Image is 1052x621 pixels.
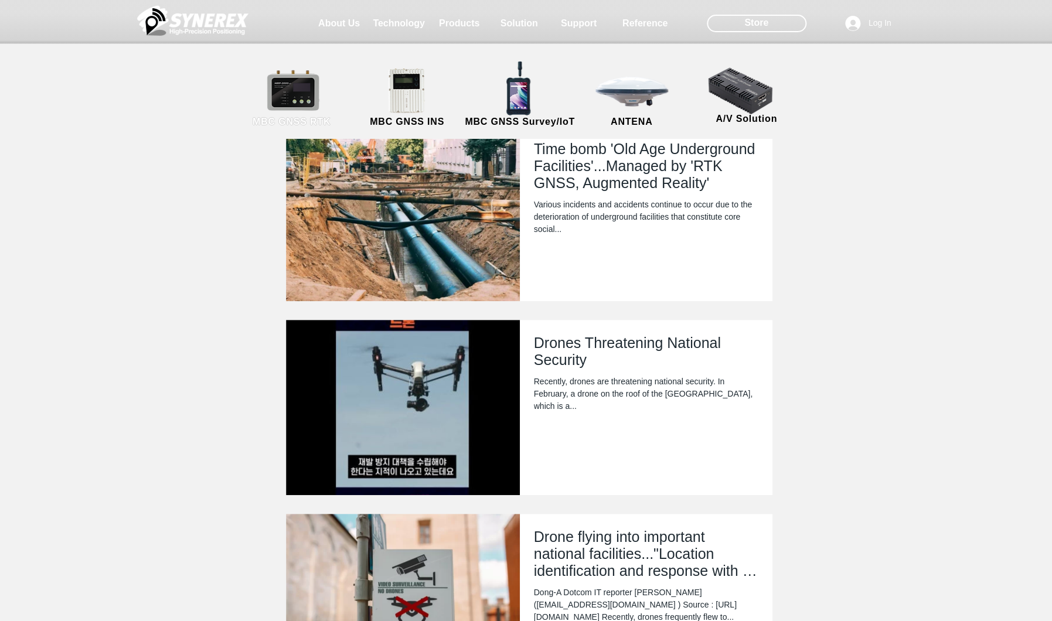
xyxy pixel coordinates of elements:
h2: Drones Threatening National Security [534,335,758,368]
img: MGI2000_front-removebg-preview (1).png [373,65,445,116]
span: MBC GNSS INS [370,117,444,127]
div: Various incidents and accidents continue to occur due to the deterioration of underground facilit... [534,199,758,236]
div: Recently, drones are threatening national security. In February, a drone on the roof of the [GEOG... [534,376,758,412]
span: Store [744,16,768,29]
img: Cinnerex_White_simbol_Land 1.png [137,3,248,38]
span: MBC GNSS Survey/IoT [465,117,575,127]
a: Products [430,12,489,35]
span: Reference [622,18,668,29]
a: About Us [310,12,369,35]
a: MBC GNSS RTK [239,67,345,129]
span: About Us [318,18,360,29]
a: Solution [490,12,549,35]
div: Store [707,15,806,32]
img: SHR-800_rec-removebg-preview.png [489,58,549,118]
a: Drones Threatening National Security [534,334,758,376]
a: MBC GNSS INS [355,67,460,129]
a: ANTENA [579,67,685,129]
a: Support [550,12,608,35]
img: Drones Threatening National Security [286,320,520,495]
a: Drone flying into important national facilities..."Location identification and response with R-ID. [534,528,758,586]
a: Technology [370,12,428,35]
span: Products [439,18,479,29]
button: Log In [837,12,900,35]
span: Technology [373,18,425,29]
img: Time bomb 'Old Age Underground Facilities'...Managed by 'RTK GNSS, Augmented Reality' [286,126,520,301]
iframe: Wix Chat [835,252,1052,621]
span: Solution [501,18,538,29]
span: Log In [864,18,896,29]
span: MBC GNSS RTK [253,117,331,127]
a: Reference [616,12,675,35]
span: Support [561,18,597,29]
h2: Drone flying into important national facilities..."Location identification and response with R-ID. [534,528,758,579]
span: A/V Solution [716,114,777,124]
a: A/V Solution [694,64,799,126]
a: MBC GNSS Survey/IoT [463,67,577,129]
span: ANTENA [611,117,652,127]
